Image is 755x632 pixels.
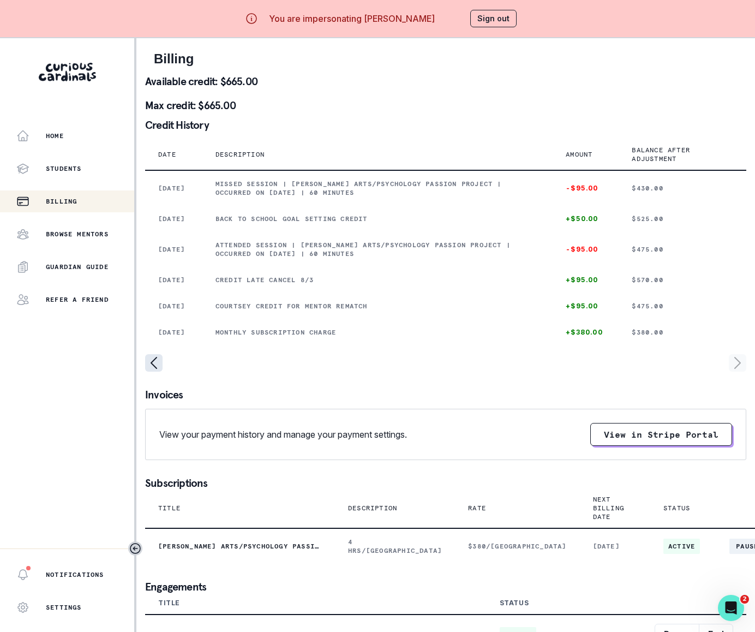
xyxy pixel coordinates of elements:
[718,595,744,621] iframe: Intercom live chat
[500,599,529,607] div: Status
[470,10,517,27] button: Sign out
[468,504,486,512] p: Rate
[593,495,624,521] p: Next Billing Date
[590,423,732,446] button: View in Stripe Portal
[348,538,442,555] p: 4 HRS/[GEOGRAPHIC_DATA]
[269,12,435,25] p: You are impersonating [PERSON_NAME]
[729,354,746,372] svg: page right
[468,542,566,551] p: $380/[GEOGRAPHIC_DATA]
[632,146,720,163] p: Balance after adjustment
[145,100,746,111] p: Max credit: $665.00
[158,276,189,284] p: [DATE]
[158,150,176,159] p: Date
[46,197,77,206] p: Billing
[566,328,606,337] p: +$380.00
[740,595,749,604] span: 2
[128,541,142,556] button: Toggle sidebar
[632,328,733,337] p: $380.00
[632,245,733,254] p: $475.00
[46,603,82,612] p: Settings
[215,214,540,223] p: Back to School Goal Setting Credit
[158,328,189,337] p: [DATE]
[566,302,606,311] p: +$95.00
[215,150,265,159] p: Description
[145,581,746,592] p: Engagements
[632,276,733,284] p: $570.00
[215,241,540,258] p: Attended session | [PERSON_NAME] Arts/Psychology Passion Project | Occurred on [DATE] | 60 minutes
[632,302,733,311] p: $475.00
[145,478,746,488] p: Subscriptions
[663,539,700,554] span: ACTIVE
[158,542,322,551] p: [PERSON_NAME] Arts/Psychology Passion Project
[632,184,733,193] p: $430.00
[566,276,606,284] p: +$95.00
[145,76,746,87] p: Available credit: $665.00
[158,245,189,254] p: [DATE]
[145,354,163,372] svg: page left
[632,214,733,223] p: $525.00
[158,302,189,311] p: [DATE]
[566,245,606,254] p: -$95.00
[215,276,540,284] p: CREDIT LATE CANCEL 8/3
[46,263,109,271] p: Guardian Guide
[158,599,180,607] div: Title
[566,214,606,223] p: +$50.00
[46,164,82,173] p: Students
[566,150,592,159] p: Amount
[46,132,64,140] p: Home
[154,51,738,67] h2: Billing
[215,328,540,337] p: Monthly subscription charge
[46,295,109,304] p: Refer a friend
[158,504,181,512] p: Title
[145,120,746,130] p: Credit History
[159,428,407,441] p: View your payment history and manage your payment settings.
[158,214,189,223] p: [DATE]
[566,184,606,193] p: -$95.00
[348,504,397,512] p: Description
[215,180,540,197] p: Missed session | [PERSON_NAME] Arts/Psychology Passion Project | Occurred on [DATE] | 60 minutes
[593,542,637,551] p: [DATE]
[39,63,96,81] img: Curious Cardinals Logo
[46,230,109,239] p: Browse Mentors
[663,504,690,512] p: Status
[145,389,746,400] p: Invoices
[158,184,189,193] p: [DATE]
[215,302,540,311] p: COURTSEY CREDIT FOR MENTOR REMATCH
[46,570,104,579] p: Notifications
